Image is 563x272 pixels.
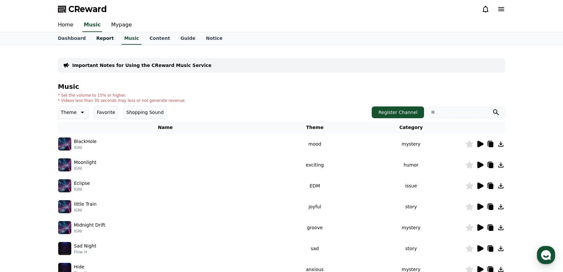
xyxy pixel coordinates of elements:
[74,166,96,171] p: IGNI
[58,242,71,255] img: music
[74,159,96,166] p: Moonlight
[357,134,465,154] td: mystery
[54,217,74,222] span: Messages
[357,154,465,175] td: humor
[74,145,96,150] p: IGNI
[273,175,357,196] td: EDM
[74,222,105,229] p: Midnight Drift
[68,4,107,14] span: CReward
[357,175,465,196] td: issue
[74,208,96,213] p: IGNI
[273,217,357,238] td: groove
[53,32,91,45] a: Dashboard
[53,18,78,32] a: Home
[122,32,142,45] a: Music
[58,200,71,213] img: music
[106,18,137,32] a: Mypage
[97,217,113,222] span: Settings
[58,4,107,14] a: CReward
[372,106,424,118] button: Register Channel
[123,106,166,119] button: Shopping Sound
[17,217,28,222] span: Home
[43,207,84,223] a: Messages
[58,158,71,171] img: music
[72,62,212,69] a: Important Notes for Using the CReward Music Service
[3,21,126,45] a: Creward[DATE] Hello, This is CReward. Starting from the policy enhancement on the 15th, revenue s...
[58,221,71,234] img: music
[84,207,126,223] a: Settings
[74,187,90,192] p: IGNI
[22,29,122,42] div: Hello, This is CReward. Starting from the policy enhancement on the 15th, revenue settlement for ...
[74,249,96,255] p: Flow H
[273,121,357,134] th: Theme
[58,179,71,192] img: music
[74,180,90,187] p: Eclipse
[58,106,89,119] button: Theme
[201,32,228,45] a: Notice
[74,201,96,208] p: little Train
[273,134,357,154] td: mood
[74,264,84,270] p: Hide
[7,8,45,16] span: Messages
[273,196,357,217] td: joyful
[357,121,465,134] th: Category
[91,32,119,45] a: Report
[58,98,186,103] p: * Videos less than 35 seconds may less or not generate revenue.
[94,106,118,119] button: Favorite
[58,137,71,151] img: music
[273,238,357,259] td: sad
[39,189,84,195] span: Start a new chat
[175,32,201,45] a: Guide
[74,138,96,145] p: BlackHole
[2,207,43,223] a: Home
[22,24,43,29] div: Creward
[58,93,186,98] p: * Set the volume to 15% or higher.
[74,229,105,234] p: IGNI
[58,83,505,90] h4: Music
[31,185,99,199] a: Start a new chat
[273,154,357,175] td: exciting
[82,18,102,32] a: Music
[144,32,175,45] a: Content
[74,243,96,249] p: Sad Night
[61,108,77,117] p: Theme
[357,196,465,217] td: story
[357,238,465,259] td: story
[357,217,465,238] td: mystery
[58,121,273,134] th: Name
[47,24,60,29] div: [DATE]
